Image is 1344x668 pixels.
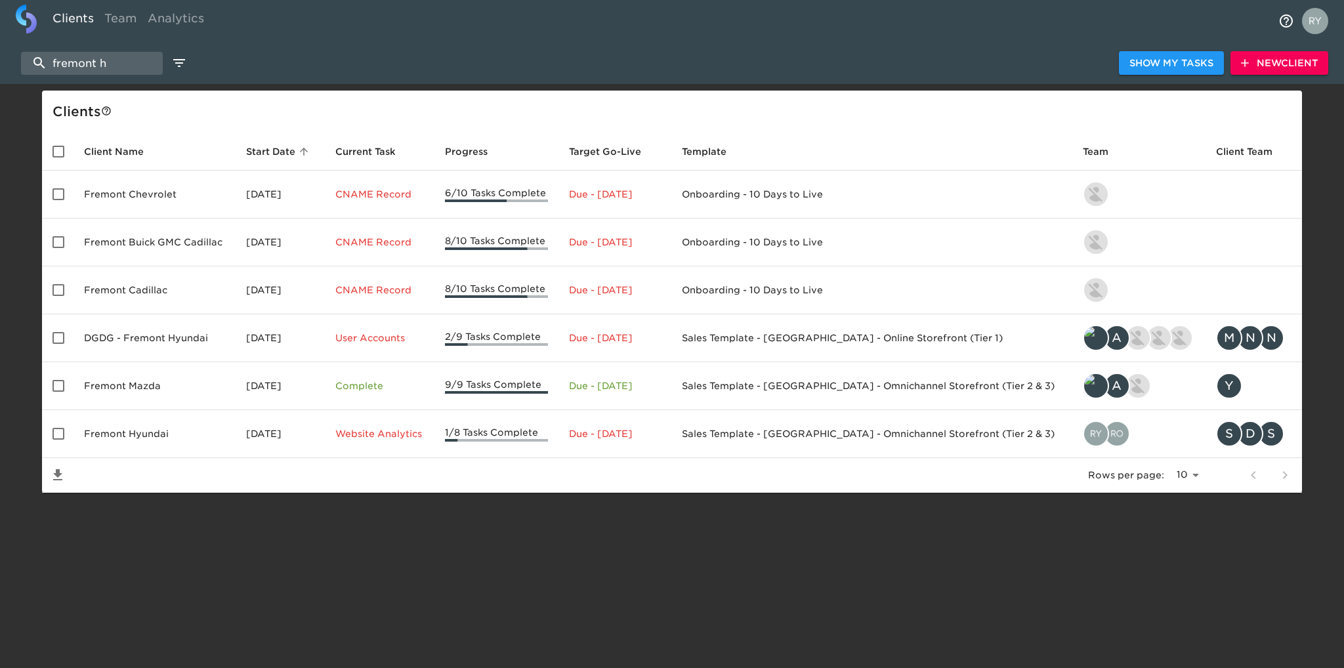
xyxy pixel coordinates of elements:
[1216,144,1290,159] span: Client Team
[42,459,73,491] button: Save List
[47,5,99,37] a: Clients
[1126,326,1150,350] img: kevin.lo@roadster.com
[335,379,424,392] p: Complete
[1083,373,1196,399] div: tyler@roadster.com, adam.stelly@roadster.com, austin@roadster.com
[335,283,424,297] p: CNAME Record
[16,5,37,33] img: logo
[1230,51,1328,75] button: NewClient
[671,219,1072,266] td: Onboarding - 10 Days to Live
[1083,229,1196,255] div: nikko.foster@roadster.com
[1258,421,1284,447] div: S
[236,314,324,362] td: [DATE]
[73,314,236,362] td: DGDG - Fremont Hyundai
[1216,325,1242,351] div: M
[1168,326,1192,350] img: ryan.lattimore@roadster.com
[671,362,1072,410] td: Sales Template - [GEOGRAPHIC_DATA] - Omnichannel Storefront (Tier 2 & 3)
[1302,8,1328,34] img: Profile
[1088,469,1164,482] p: Rows per page:
[1084,230,1108,254] img: nikko.foster@roadster.com
[335,144,396,159] span: This is the next Task in this Hub that should be completed
[1083,325,1196,351] div: tyler@roadster.com, adam.stelly@roadster.com, kevin.lo@roadster.com, austin@roadster.com, ryan.la...
[236,410,324,458] td: [DATE]
[569,379,660,392] p: Due - [DATE]
[236,219,324,266] td: [DATE]
[335,236,424,249] p: CNAME Record
[671,314,1072,362] td: Sales Template - [GEOGRAPHIC_DATA] - Online Storefront (Tier 1)
[73,171,236,219] td: Fremont Chevrolet
[1270,5,1302,37] button: notifications
[21,52,163,75] input: search
[73,219,236,266] td: Fremont Buick GMC Cadillac
[445,144,505,159] span: Progress
[84,144,161,159] span: Client Name
[1083,421,1196,447] div: ryan.dale@roadster.com, rohitvarma.addepalli@cdk.com
[1237,421,1263,447] div: D
[1216,325,1291,351] div: michael.bero@roadster.com, nick.george@dgdg.com, Nick.George@dgdg.com
[1083,181,1196,207] div: nikko.foster@roadster.com
[52,101,1297,122] div: Client s
[335,144,413,159] span: Current Task
[1104,373,1130,399] div: A
[1126,374,1150,398] img: austin@roadster.com
[335,331,424,344] p: User Accounts
[335,427,424,440] p: Website Analytics
[434,266,558,314] td: 8/10 Tasks Complete
[434,219,558,266] td: 8/10 Tasks Complete
[1084,278,1108,302] img: nikko.foster@roadster.com
[246,144,312,159] span: Start Date
[682,144,744,159] span: Template
[236,171,324,219] td: [DATE]
[236,362,324,410] td: [DATE]
[434,362,558,410] td: 9/9 Tasks Complete
[1216,373,1291,399] div: young@fremontmazda.com
[569,283,660,297] p: Due - [DATE]
[434,410,558,458] td: 1/8 Tasks Complete
[1147,326,1171,350] img: austin@roadster.com
[236,266,324,314] td: [DATE]
[569,144,641,159] span: Calculated based on the start date and the duration of all Tasks contained in this Hub.
[434,171,558,219] td: 6/10 Tasks Complete
[1216,421,1242,447] div: S
[671,171,1072,219] td: Onboarding - 10 Days to Live
[1083,277,1196,303] div: nikko.foster@roadster.com
[1241,55,1318,72] span: New Client
[1105,422,1129,446] img: rohitvarma.addepalli@cdk.com
[1258,325,1284,351] div: N
[1084,422,1108,446] img: ryan.dale@roadster.com
[671,266,1072,314] td: Onboarding - 10 Days to Live
[1169,465,1204,485] select: rows per page
[434,314,558,362] td: 2/9 Tasks Complete
[73,362,236,410] td: Fremont Mazda
[1216,421,1291,447] div: SCOTTJ@CACARGROUP.COM, dament@press1totalk.com, scottj@cacargroup.com
[1119,51,1224,75] button: Show My Tasks
[569,188,660,201] p: Due - [DATE]
[142,5,209,37] a: Analytics
[569,331,660,344] p: Due - [DATE]
[168,52,190,74] button: edit
[99,5,142,37] a: Team
[1084,326,1108,350] img: tyler@roadster.com
[1237,325,1263,351] div: N
[569,144,658,159] span: Target Go-Live
[1083,144,1125,159] span: Team
[1084,374,1108,398] img: tyler@roadster.com
[73,266,236,314] td: Fremont Cadillac
[1129,55,1213,72] span: Show My Tasks
[42,133,1302,493] table: enhanced table
[671,410,1072,458] td: Sales Template - [GEOGRAPHIC_DATA] - Omnichannel Storefront (Tier 2 & 3)
[1216,373,1242,399] div: Y
[1084,182,1108,206] img: nikko.foster@roadster.com
[1104,325,1130,351] div: A
[335,188,424,201] p: CNAME Record
[73,410,236,458] td: Fremont Hyundai
[569,236,660,249] p: Due - [DATE]
[569,427,660,440] p: Due - [DATE]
